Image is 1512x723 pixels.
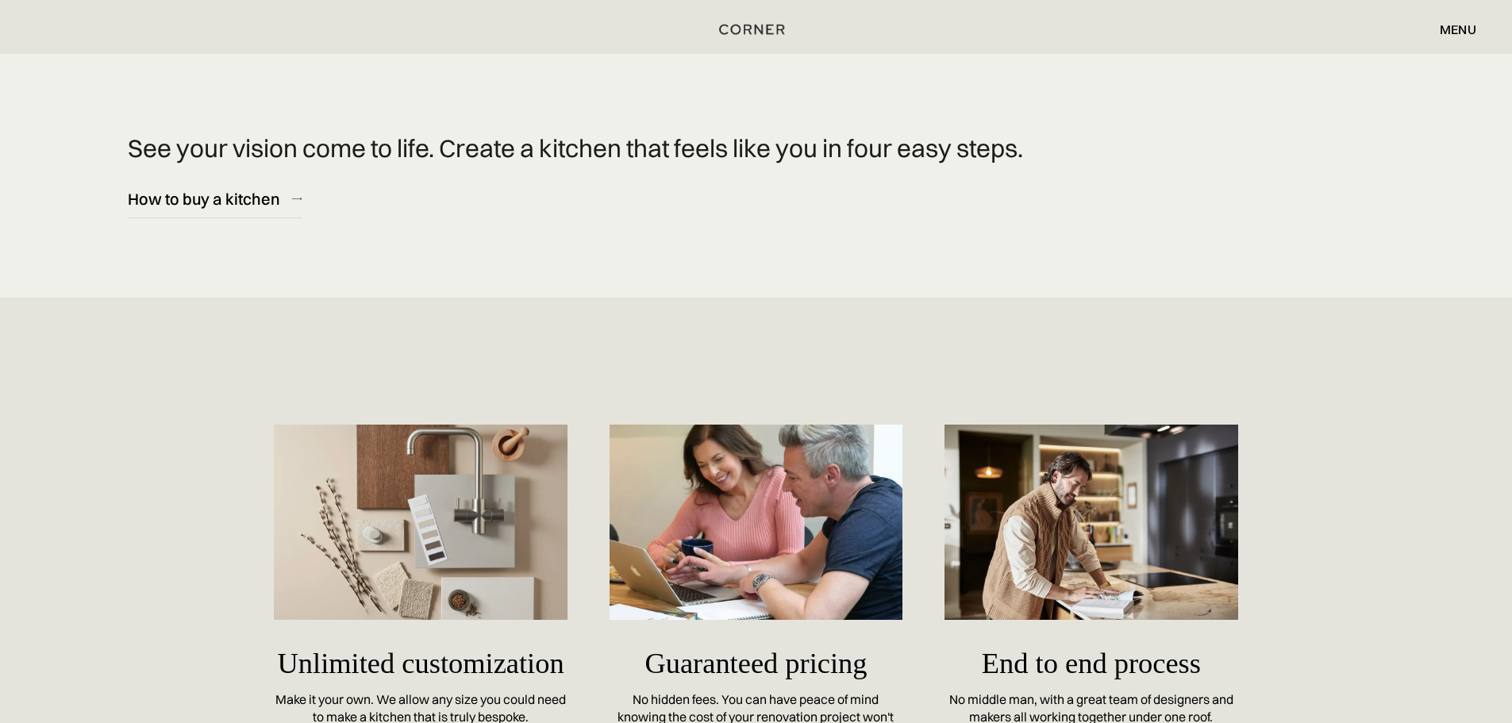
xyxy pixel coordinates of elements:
[702,19,810,40] a: home
[1440,23,1476,36] div: menu
[274,425,567,620] img: Samples of materials for countertop and cabinets, colors of paint, a tap
[128,188,280,210] div: How to buy a kitchen
[128,133,1385,163] p: See your vision come to life. Create a kitchen that feels like you in four easy steps.
[610,636,903,691] h5: Guaranteed pricing
[610,425,903,620] img: A man and a woman are looking at something on their laptop and smiling
[274,636,567,691] h5: Unlimited customization
[945,425,1238,620] img: A man is looking through a catalog with an amusing expression on his kitchen
[128,179,302,218] a: How to buy a kitchen
[945,636,1238,691] h5: End to end process
[1424,16,1476,43] div: menu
